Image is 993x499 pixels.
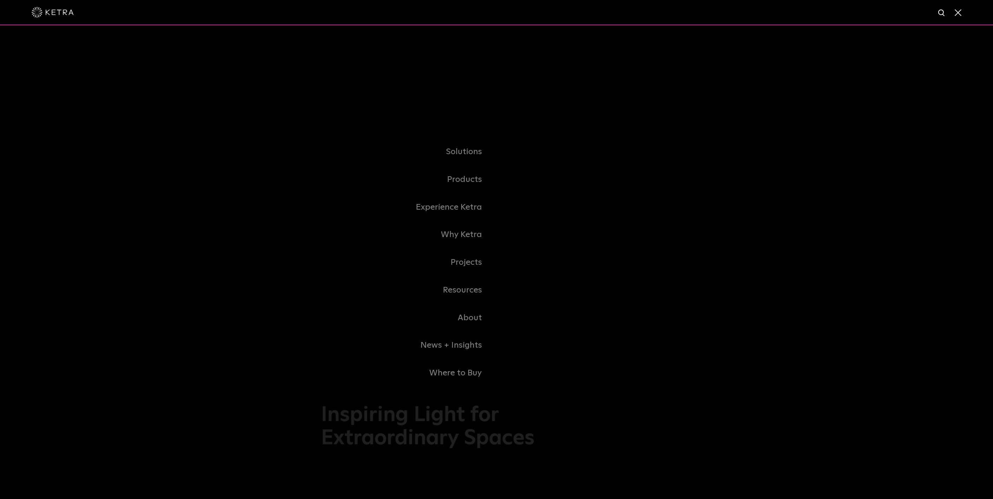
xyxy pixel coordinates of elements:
a: Projects [321,249,497,276]
a: Why Ketra [321,221,497,249]
div: Navigation Menu [321,138,672,387]
a: About [321,304,497,332]
a: Products [321,166,497,193]
a: News + Insights [321,331,497,359]
a: Where to Buy [321,359,497,387]
img: ketra-logo-2019-white [32,7,74,18]
a: Experience Ketra [321,193,497,221]
a: Resources [321,276,497,304]
a: Solutions [321,138,497,166]
img: search icon [938,9,946,18]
